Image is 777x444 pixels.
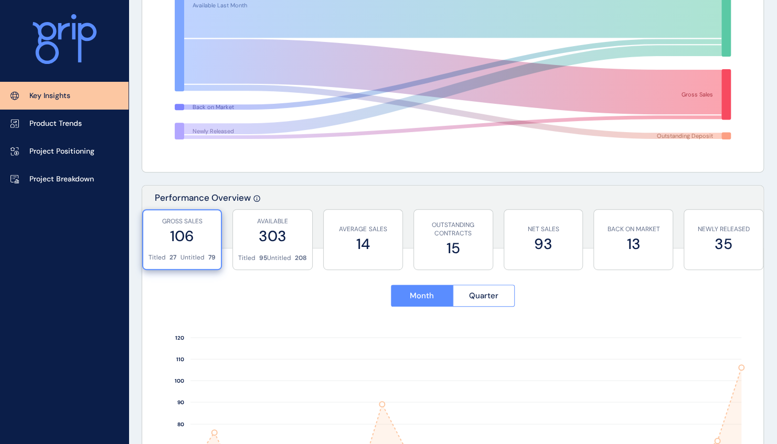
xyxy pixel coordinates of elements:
[259,254,267,263] p: 95
[238,254,256,263] p: Titled
[29,146,94,157] p: Project Positioning
[169,253,176,262] p: 27
[410,290,434,301] span: Month
[175,334,184,341] text: 120
[599,234,667,254] label: 13
[391,285,453,307] button: Month
[329,234,397,254] label: 14
[148,217,216,226] p: GROSS SALES
[267,254,291,263] p: Untitled
[689,234,758,254] label: 35
[175,377,184,384] text: 100
[238,226,307,246] label: 303
[208,253,216,262] p: 79
[176,356,184,363] text: 110
[177,421,184,428] text: 80
[509,234,578,254] label: 93
[469,290,498,301] span: Quarter
[419,221,487,239] p: OUTSTANDING CONTRACTS
[599,225,667,234] p: BACK ON MARKET
[329,225,397,234] p: AVERAGE SALES
[509,225,578,234] p: NET SALES
[295,254,307,263] p: 208
[148,253,166,262] p: Titled
[419,238,487,258] label: 15
[155,192,251,248] p: Performance Overview
[689,225,758,234] p: NEWLY RELEASED
[453,285,515,307] button: Quarter
[180,253,205,262] p: Untitled
[238,217,307,226] p: AVAILABLE
[177,399,184,406] text: 90
[29,91,70,101] p: Key Insights
[29,174,94,185] p: Project Breakdown
[29,118,82,129] p: Product Trends
[148,226,216,246] label: 106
